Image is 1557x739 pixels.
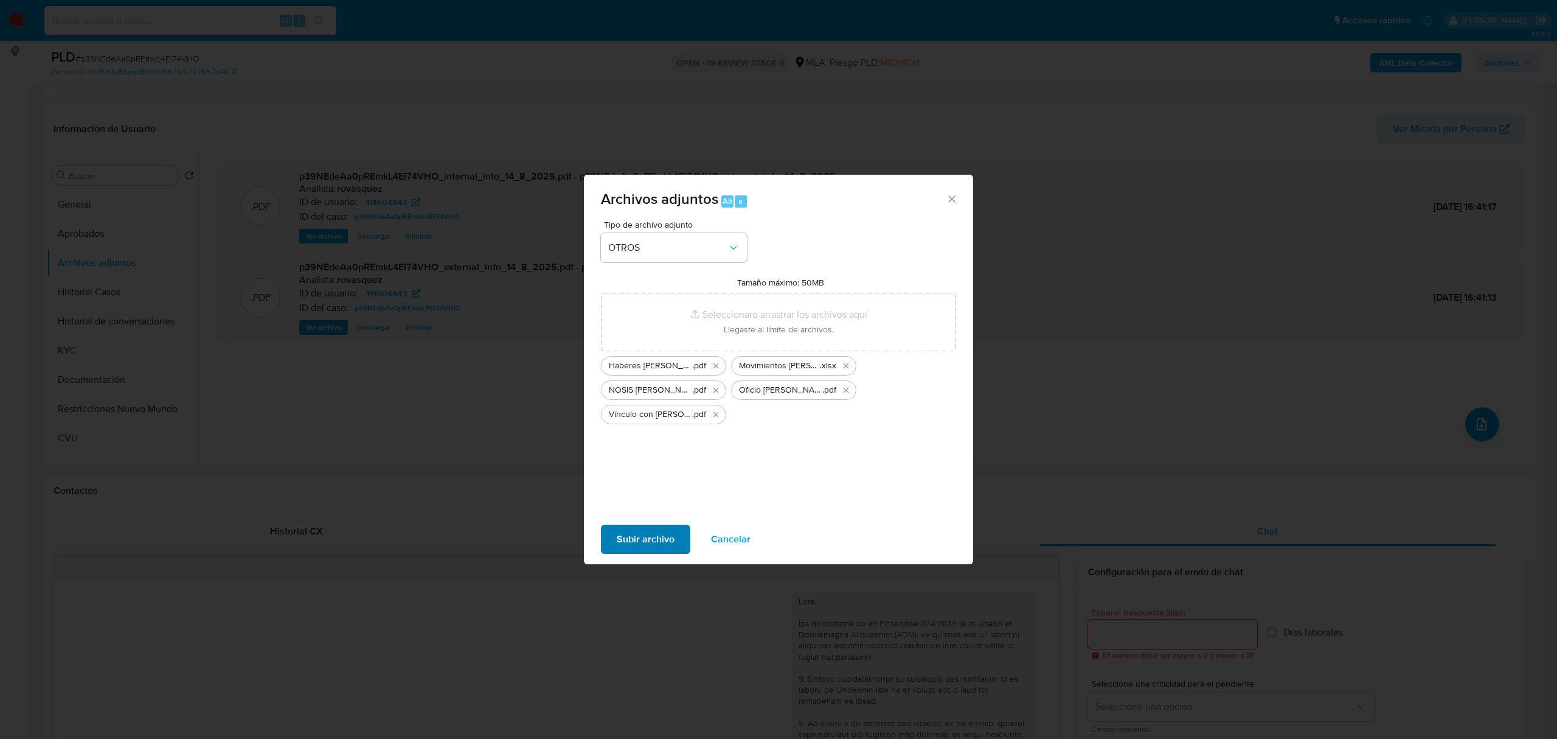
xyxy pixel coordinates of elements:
[692,360,706,372] span: .pdf
[839,383,853,398] button: Eliminar Oficio Noelia Jimena Pedraza - User ID 114604843.pdf
[711,526,751,553] span: Cancelar
[946,193,957,204] button: Cerrar
[739,384,822,396] span: Oficio [PERSON_NAME] - User ID 114604843
[839,359,853,373] button: Eliminar Movimientos Noelia Jimena Pedraza - User ID 114604843.xlsx
[820,360,836,372] span: .xlsx
[737,277,824,288] label: Tamaño máximo: 50MB
[695,525,766,554] button: Cancelar
[709,383,723,398] button: Eliminar NOSIS Nicolas Silverio Oyarzun CUIT 20340871317.pdf
[609,384,692,396] span: NOSIS [PERSON_NAME] CUIT 20340871317
[723,195,732,207] span: Alt
[608,242,727,254] span: OTROS
[601,233,747,262] button: OTROS
[601,351,956,424] ul: Archivos seleccionados
[692,408,706,421] span: .pdf
[601,188,718,209] span: Archivos adjuntos
[604,220,750,229] span: Tipo de archivo adjunto
[609,408,692,421] span: Vínculo con [PERSON_NAME] CUIT 20340871317
[739,360,820,372] span: Movimientos [PERSON_NAME] - User ID 114604843
[709,407,723,422] button: Eliminar Vínculo con Nicolas Silverio Oyarzun CUIT 20340871317.pdf
[709,359,723,373] button: Eliminar Haberes Nicolas Silverio Oyarzun CUIT 20340871317.pdf
[617,526,674,553] span: Subir archivo
[692,384,706,396] span: .pdf
[738,195,743,207] span: a
[822,384,836,396] span: .pdf
[609,360,692,372] span: Haberes [PERSON_NAME] CUIT 20340871317
[601,525,690,554] button: Subir archivo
